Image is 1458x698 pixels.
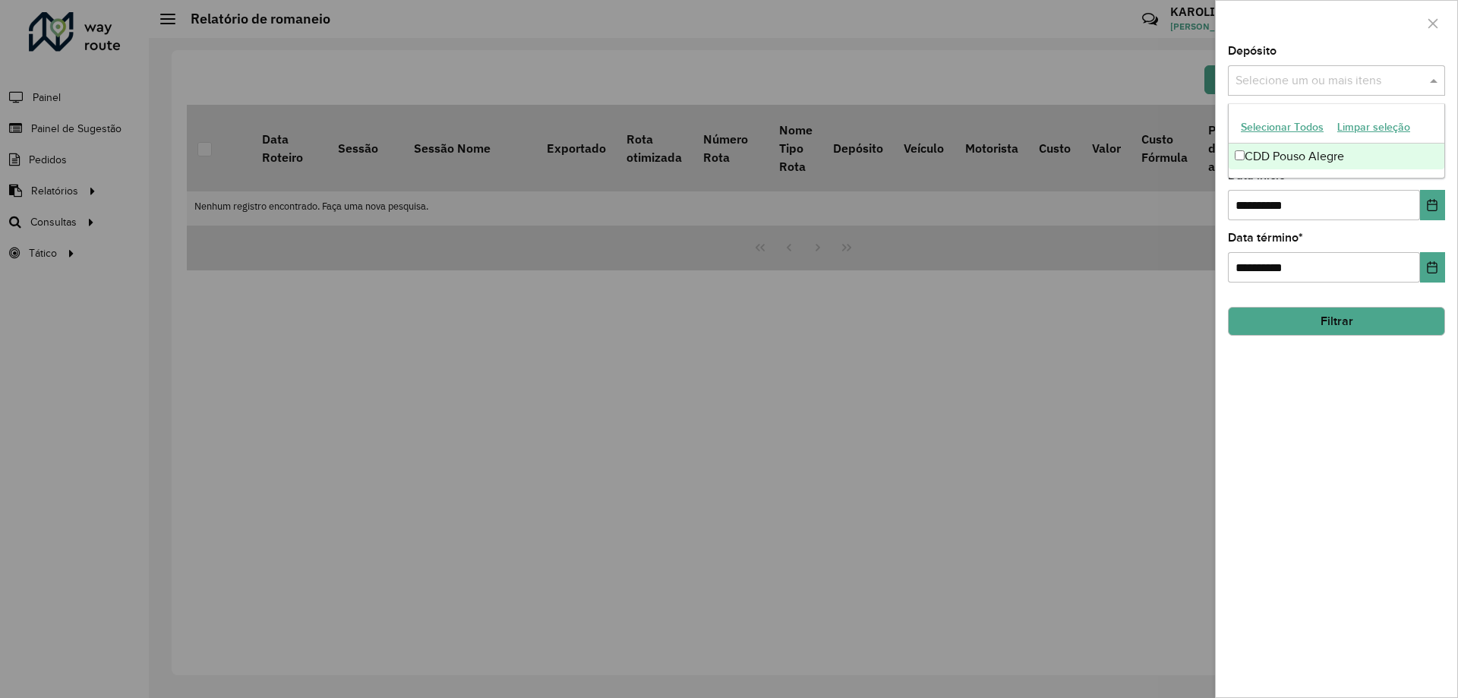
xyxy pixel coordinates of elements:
[1420,252,1445,283] button: Choose Date
[1228,307,1445,336] button: Filtrar
[1330,115,1417,139] button: Limpar seleção
[1228,42,1277,60] label: Depósito
[1229,144,1444,169] div: CDD Pouso Alegre
[1420,190,1445,220] button: Choose Date
[1234,115,1330,139] button: Selecionar Todos
[1228,103,1445,178] ng-dropdown-panel: Options list
[1228,229,1303,247] label: Data término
